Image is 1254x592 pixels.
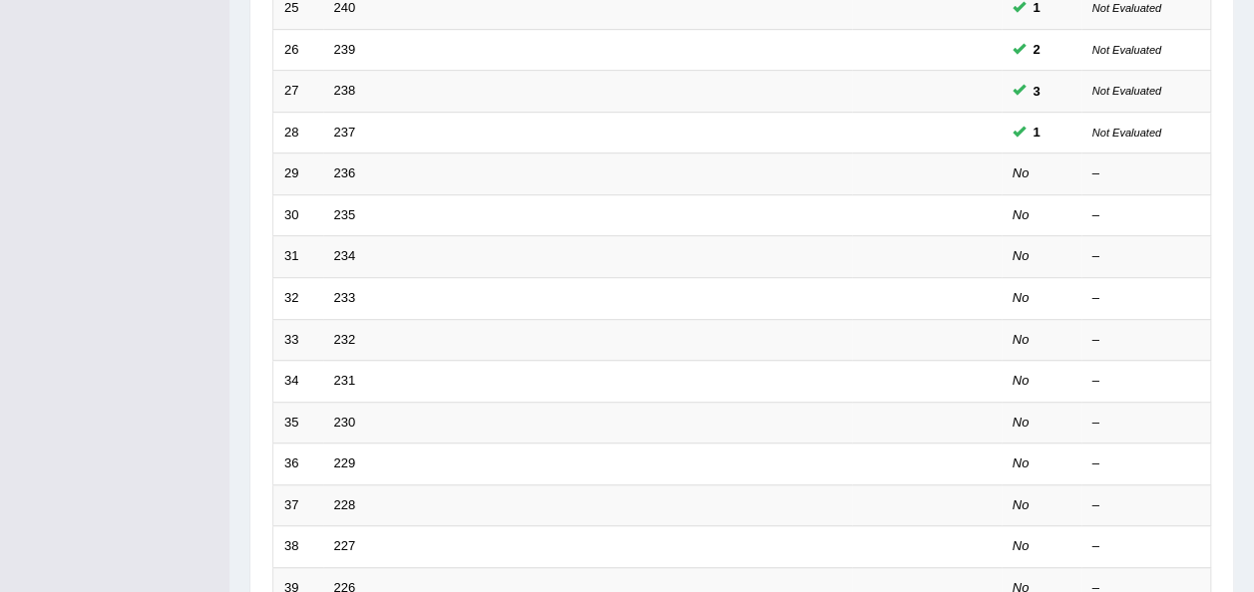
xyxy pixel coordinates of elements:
[273,444,323,485] td: 36
[1092,206,1200,225] div: –
[334,455,356,470] a: 229
[1092,331,1200,350] div: –
[334,42,356,57] a: 239
[334,290,356,305] a: 233
[334,165,356,180] a: 236
[1026,81,1048,102] span: You can still take this question
[1013,248,1030,263] em: No
[334,83,356,98] a: 238
[1092,247,1200,266] div: –
[273,71,323,113] td: 27
[273,484,323,526] td: 37
[1092,2,1161,14] small: Not Evaluated
[334,125,356,140] a: 237
[1092,537,1200,556] div: –
[1092,372,1200,391] div: –
[1013,538,1030,553] em: No
[1026,39,1048,60] span: You can still take this question
[334,207,356,222] a: 235
[1013,332,1030,347] em: No
[1092,454,1200,473] div: –
[1013,207,1030,222] em: No
[1092,44,1161,56] small: Not Evaluated
[1092,164,1200,183] div: –
[1026,122,1048,143] span: You can still take this question
[273,112,323,153] td: 28
[273,153,323,195] td: 29
[1013,415,1030,430] em: No
[273,29,323,71] td: 26
[1013,373,1030,388] em: No
[334,332,356,347] a: 232
[334,373,356,388] a: 231
[1013,455,1030,470] em: No
[1092,85,1161,97] small: Not Evaluated
[273,194,323,236] td: 30
[334,248,356,263] a: 234
[1092,496,1200,515] div: –
[1092,127,1161,139] small: Not Evaluated
[1092,289,1200,308] div: –
[273,361,323,403] td: 34
[1013,165,1030,180] em: No
[1013,290,1030,305] em: No
[334,538,356,553] a: 227
[273,277,323,319] td: 32
[334,415,356,430] a: 230
[273,526,323,568] td: 38
[1013,497,1030,512] em: No
[334,497,356,512] a: 228
[273,236,323,278] td: 31
[273,319,323,361] td: 33
[273,402,323,444] td: 35
[1092,414,1200,433] div: –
